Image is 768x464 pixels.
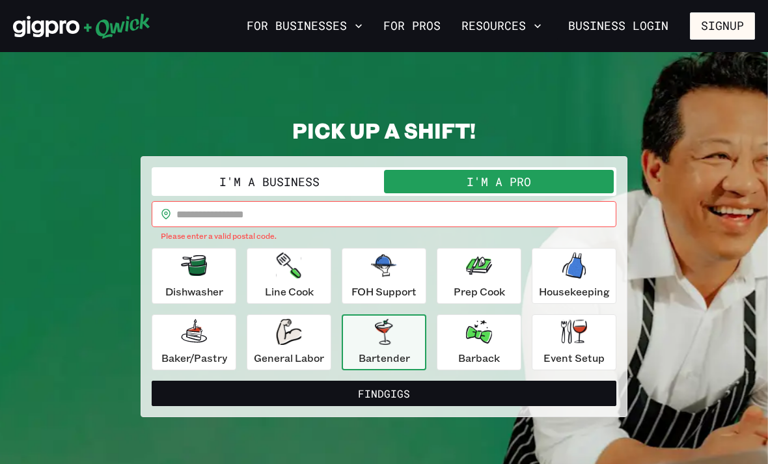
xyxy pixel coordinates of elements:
[254,350,324,366] p: General Labor
[241,15,368,37] button: For Businesses
[161,230,607,243] p: Please enter a valid postal code.
[247,248,331,304] button: Line Cook
[351,284,417,299] p: FOH Support
[532,248,616,304] button: Housekeeping
[152,381,616,407] button: FindGigs
[378,15,446,37] a: For Pros
[247,314,331,370] button: General Labor
[539,284,610,299] p: Housekeeping
[342,248,426,304] button: FOH Support
[165,284,223,299] p: Dishwasher
[384,170,614,193] button: I'm a Pro
[458,350,500,366] p: Barback
[161,350,227,366] p: Baker/Pastry
[557,12,679,40] a: Business Login
[154,170,384,193] button: I'm a Business
[532,314,616,370] button: Event Setup
[690,12,755,40] button: Signup
[141,117,627,143] h2: PICK UP A SHIFT!
[543,350,605,366] p: Event Setup
[437,248,521,304] button: Prep Cook
[152,248,236,304] button: Dishwasher
[342,314,426,370] button: Bartender
[456,15,547,37] button: Resources
[437,314,521,370] button: Barback
[265,284,314,299] p: Line Cook
[152,314,236,370] button: Baker/Pastry
[359,350,410,366] p: Bartender
[454,284,505,299] p: Prep Cook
